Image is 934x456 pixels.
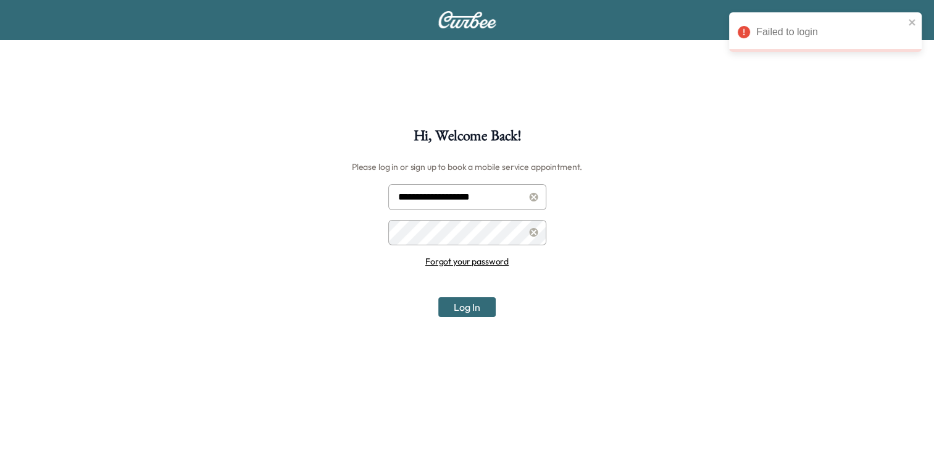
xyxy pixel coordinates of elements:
[438,11,497,28] img: Curbee Logo
[414,129,521,150] h1: Hi, Welcome Back!
[756,25,904,40] div: Failed to login
[425,256,509,267] a: Forgot your password
[438,297,496,317] button: Log In
[908,17,917,27] button: close
[352,157,582,177] h6: Please log in or sign up to book a mobile service appointment.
